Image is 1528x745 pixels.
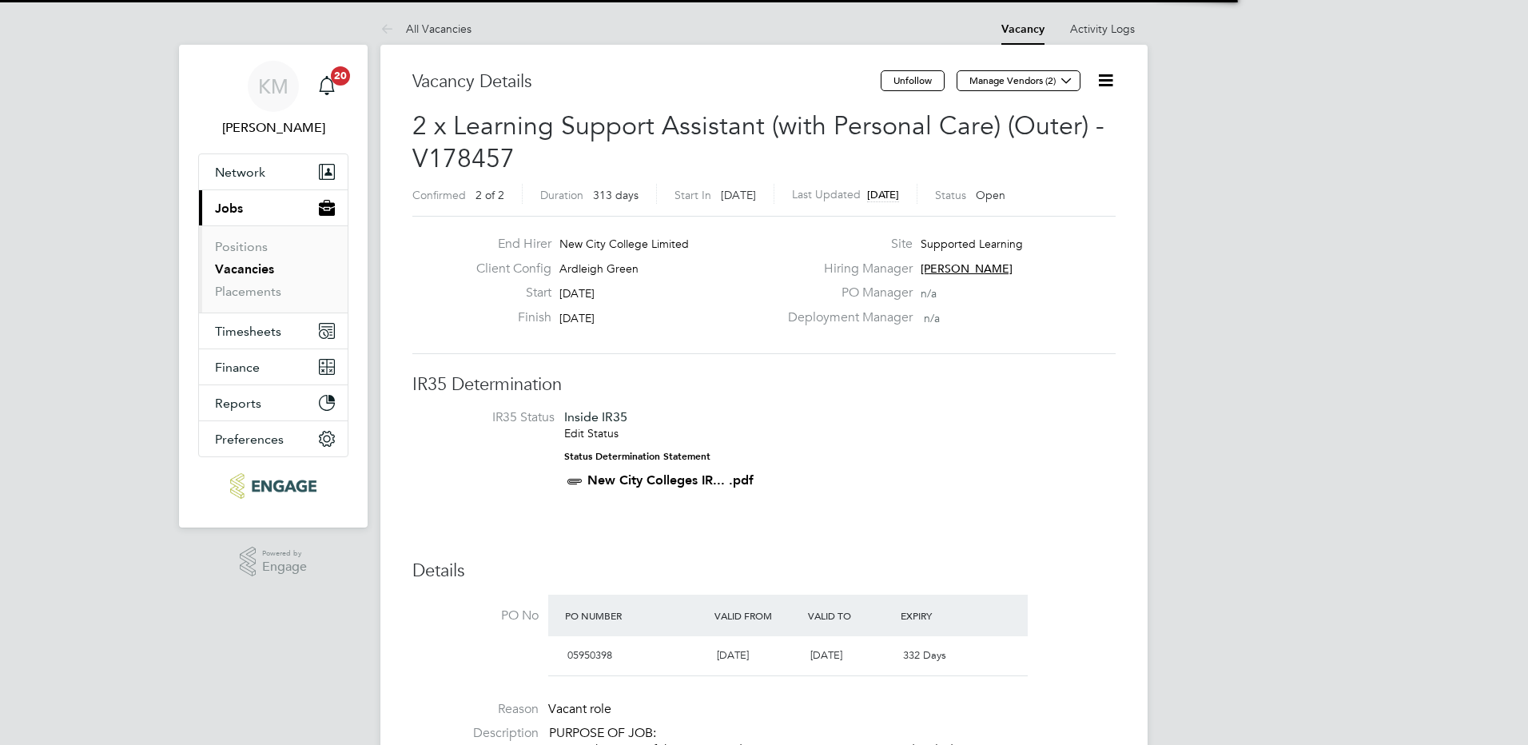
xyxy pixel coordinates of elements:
a: All Vacancies [380,22,472,36]
span: KM [258,76,288,97]
h3: IR35 Determination [412,373,1116,396]
button: Finance [199,349,348,384]
span: Ardleigh Green [559,261,639,276]
strong: Status Determination Statement [564,451,710,462]
label: Site [778,236,913,253]
label: Last Updated [792,187,861,201]
span: Timesheets [215,324,281,339]
span: Network [215,165,265,180]
button: Timesheets [199,313,348,349]
label: Finish [464,309,551,326]
div: Jobs [199,225,348,313]
span: Vacant role [548,701,611,717]
span: [PERSON_NAME] [921,261,1013,276]
div: PO Number [561,601,710,630]
a: Edit Status [564,426,619,440]
label: Reason [412,701,539,718]
a: Go to home page [198,473,348,499]
span: 05950398 [567,648,612,662]
label: Hiring Manager [778,261,913,277]
div: Valid From [710,601,804,630]
span: [DATE] [559,311,595,325]
span: Jobs [215,201,243,216]
a: 20 [311,61,343,112]
span: Reports [215,396,261,411]
label: Client Config [464,261,551,277]
span: 332 Days [903,648,946,662]
label: Deployment Manager [778,309,913,326]
span: Open [976,188,1005,202]
span: [DATE] [810,648,842,662]
button: Manage Vendors (2) [957,70,1080,91]
label: Description [412,725,539,742]
label: Start [464,285,551,301]
a: Placements [215,284,281,299]
span: New City College Limited [559,237,689,251]
button: Preferences [199,421,348,456]
div: Expiry [897,601,990,630]
span: 20 [331,66,350,86]
a: Activity Logs [1070,22,1135,36]
label: End Hirer [464,236,551,253]
label: Duration [540,188,583,202]
span: 2 of 2 [476,188,504,202]
a: KM[PERSON_NAME] [198,61,348,137]
h3: Vacancy Details [412,70,881,94]
div: Valid To [804,601,897,630]
label: PO Manager [778,285,913,301]
a: Vacancies [215,261,274,277]
span: Powered by [262,547,307,560]
span: 2 x Learning Support Assistant (with Personal Care) (Outer) - V178457 [412,110,1104,175]
span: [DATE] [559,286,595,301]
span: Finance [215,360,260,375]
span: [DATE] [867,188,899,201]
a: Positions [215,239,268,254]
span: Preferences [215,432,284,447]
a: Powered byEngage [240,547,308,577]
label: Confirmed [412,188,466,202]
label: Start In [674,188,711,202]
span: [DATE] [721,188,756,202]
span: 313 days [593,188,639,202]
span: n/a [924,311,940,325]
a: Vacancy [1001,22,1045,36]
span: Supported Learning [921,237,1023,251]
span: n/a [921,286,937,301]
span: Karen Marcelline [198,118,348,137]
img: ncclondon-logo-retina.png [230,473,316,499]
button: Network [199,154,348,189]
button: Unfollow [881,70,945,91]
span: Engage [262,560,307,574]
button: Reports [199,385,348,420]
h3: Details [412,560,1116,583]
nav: Main navigation [179,45,368,528]
span: Inside IR35 [564,409,627,424]
button: Jobs [199,190,348,225]
label: Status [935,188,966,202]
a: New City Colleges IR... .pdf [587,472,754,488]
label: PO No [412,608,539,624]
span: [DATE] [717,648,749,662]
label: IR35 Status [428,409,555,426]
